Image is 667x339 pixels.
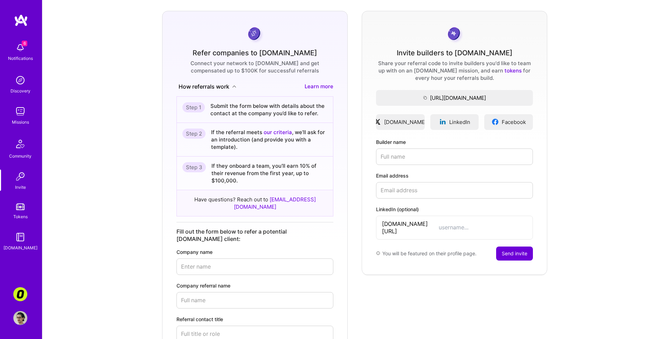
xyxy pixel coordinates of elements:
[193,49,317,57] div: Refer companies to [DOMAIN_NAME]
[374,118,381,125] img: xLogo
[376,206,533,213] label: LinkedIn (optional)
[22,41,27,46] span: 6
[505,67,522,74] a: tokens
[384,118,426,126] span: [DOMAIN_NAME]
[211,162,327,184] div: If they onboard a team, you’ll earn 10% of their revenue from the first year, up to $100,000.
[176,282,333,289] label: Company referral name
[14,14,28,27] img: logo
[13,169,27,184] img: Invite
[264,129,292,136] a: our criteria
[15,184,26,191] div: Invite
[376,114,425,130] a: [DOMAIN_NAME]
[13,287,27,301] img: Corner3: Building an AI User Researcher
[376,90,533,106] button: [URL][DOMAIN_NAME]
[305,83,333,91] a: Learn more
[176,292,333,309] input: Full name
[376,172,533,179] label: Email address
[439,118,446,125] img: linkedinLogo
[182,129,206,139] div: Step 2
[176,228,333,243] div: Fill out the form below to refer a potential [DOMAIN_NAME] client:
[496,247,533,261] button: Send invite
[176,316,333,323] label: Referral contact title
[376,60,533,82] div: Share your referral code to invite builders you'd like to team up with on an [DOMAIN_NAME] missio...
[376,247,477,261] div: You will be featured on their profile page.
[182,162,206,172] div: Step 3
[439,224,527,231] input: username...
[502,118,526,126] span: Facebook
[13,41,27,55] img: bell
[210,102,327,117] div: Submit the form below with details about the contact at the company you’d like to refer.
[376,148,533,165] input: Full name
[176,258,333,275] input: Enter name
[176,83,238,91] button: How referrals work
[11,87,30,95] div: Discovery
[376,94,533,102] span: [URL][DOMAIN_NAME]
[13,311,27,325] img: User Avatar
[397,49,513,57] div: Invite builders to [DOMAIN_NAME]
[8,55,33,62] div: Notifications
[445,25,464,44] img: grayCoin
[13,213,28,220] div: Tokens
[12,287,29,301] a: Corner3: Building an AI User Researcher
[13,73,27,87] img: discovery
[12,311,29,325] a: User Avatar
[234,196,316,210] a: [EMAIL_ADDRESS][DOMAIN_NAME]
[13,104,27,118] img: teamwork
[182,102,205,112] div: Step 1
[211,129,327,151] div: If the referral meets , we’ll ask for an introduction (and provide you with a template).
[449,118,470,126] span: LinkedIn
[176,60,333,74] div: Connect your network to [DOMAIN_NAME] and get compensated up to $100K for successful referrals
[176,248,333,256] label: Company name
[376,138,533,146] label: Builder name
[9,152,32,160] div: Community
[376,182,533,199] input: Email address
[13,230,27,244] img: guide book
[492,118,499,125] img: facebookLogo
[16,203,25,210] img: tokens
[246,25,264,44] img: purpleCoin
[430,114,479,130] a: LinkedIn
[4,244,37,251] div: [DOMAIN_NAME]
[382,220,439,235] span: [DOMAIN_NAME][URL]
[12,118,29,126] div: Missions
[484,114,533,130] a: Facebook
[12,136,29,152] img: Community
[177,190,333,216] div: Have questions? Reach out to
